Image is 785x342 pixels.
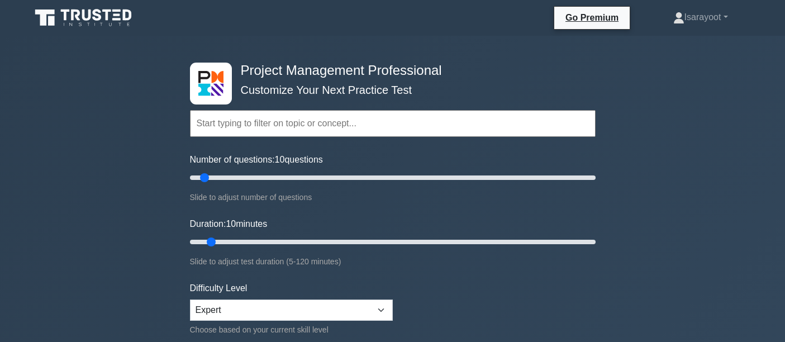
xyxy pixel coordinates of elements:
[190,217,268,231] label: Duration: minutes
[190,323,393,336] div: Choose based on your current skill level
[275,155,285,164] span: 10
[646,6,755,28] a: Isarayoot
[190,110,596,137] input: Start typing to filter on topic or concept...
[226,219,236,229] span: 10
[559,11,625,25] a: Go Premium
[190,282,248,295] label: Difficulty Level
[190,191,596,204] div: Slide to adjust number of questions
[190,153,323,167] label: Number of questions: questions
[236,63,541,79] h4: Project Management Professional
[190,255,596,268] div: Slide to adjust test duration (5-120 minutes)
